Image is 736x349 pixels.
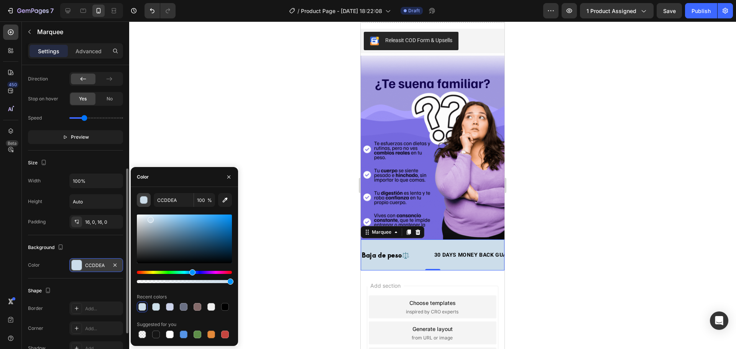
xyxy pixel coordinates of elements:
[586,7,636,15] span: 1 product assigned
[692,7,711,15] div: Publish
[76,47,102,55] p: Advanced
[297,7,299,15] span: /
[301,7,382,15] span: Product Page - [DATE] 18:22:08
[361,21,504,349] iframe: Design area
[137,271,232,274] div: Hue
[45,287,98,294] span: inspired by CRO experts
[145,3,176,18] div: Undo/Redo
[28,158,48,168] div: Size
[408,7,420,14] span: Draft
[70,195,123,208] input: Auto
[28,218,46,225] div: Padding
[28,177,41,184] div: Width
[28,242,65,253] div: Background
[207,197,212,204] span: %
[28,198,42,205] div: Height
[85,262,107,269] div: CCDDEA
[49,277,95,285] div: Choose templates
[73,228,169,239] div: 30 DAYS MONEY BACK GUARANTEE
[70,174,123,188] input: Auto
[28,130,123,144] button: Preview
[85,219,121,226] div: 16, 0, 16, 0
[28,262,40,269] div: Color
[10,207,32,214] div: Marquee
[685,3,717,18] button: Publish
[580,3,654,18] button: 1 product assigned
[28,286,53,296] div: Shape
[28,95,58,102] div: Stop on hover
[137,293,167,300] div: Recent colors
[37,27,120,36] p: Marquee
[137,321,176,328] div: Suggested for you
[51,313,92,320] span: from URL or image
[50,6,54,15] p: 7
[710,311,728,330] div: Open Intercom Messenger
[7,82,18,88] div: 450
[28,325,43,332] div: Corner
[107,95,113,102] span: No
[28,115,42,121] div: Speed
[85,305,121,312] div: Add...
[52,303,92,311] div: Generate layout
[28,75,48,82] div: Direction
[71,133,89,141] span: Preview
[663,8,676,14] span: Save
[38,47,59,55] p: Settings
[28,305,43,312] div: Border
[6,140,18,146] div: Beta
[154,193,194,207] input: Eg: FFFFFF
[3,3,57,18] button: 7
[657,3,682,18] button: Save
[85,325,121,332] div: Add...
[79,95,87,102] span: Yes
[137,174,149,180] div: Color
[7,260,43,268] span: Add section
